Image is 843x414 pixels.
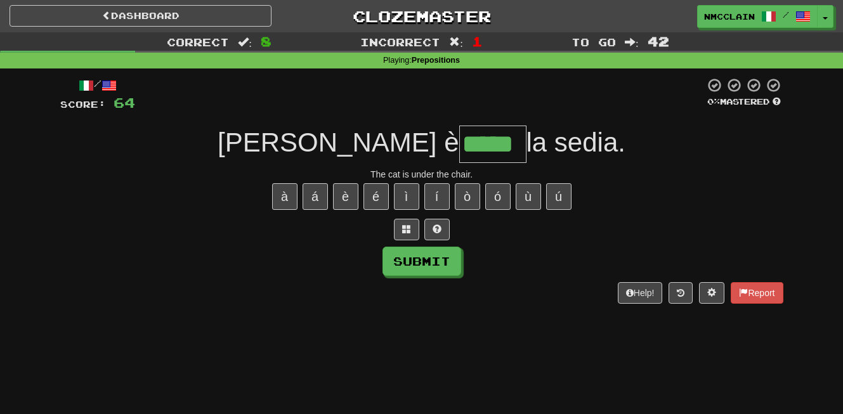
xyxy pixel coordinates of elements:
[516,183,541,210] button: ù
[705,96,783,108] div: Mastered
[697,5,818,28] a: nmcclain /
[218,127,459,157] span: [PERSON_NAME] è
[394,183,419,210] button: ì
[648,34,669,49] span: 42
[618,282,663,304] button: Help!
[363,183,389,210] button: é
[333,183,358,210] button: è
[167,36,229,48] span: Correct
[382,247,461,276] button: Submit
[455,183,480,210] button: ò
[238,37,252,48] span: :
[546,183,572,210] button: ú
[424,183,450,210] button: í
[704,11,755,22] span: nmcclain
[731,282,783,304] button: Report
[394,219,419,240] button: Switch sentence to multiple choice alt+p
[10,5,271,27] a: Dashboard
[783,10,789,19] span: /
[272,183,297,210] button: à
[485,183,511,210] button: ó
[412,56,460,65] strong: Prepositions
[424,219,450,240] button: Single letter hint - you only get 1 per sentence and score half the points! alt+h
[707,96,720,107] span: 0 %
[114,94,135,110] span: 64
[449,37,463,48] span: :
[60,77,135,93] div: /
[291,5,552,27] a: Clozemaster
[60,168,783,181] div: The cat is under the chair.
[60,99,106,110] span: Score:
[261,34,271,49] span: 8
[472,34,483,49] span: 1
[526,127,625,157] span: la sedia.
[625,37,639,48] span: :
[360,36,440,48] span: Incorrect
[669,282,693,304] button: Round history (alt+y)
[303,183,328,210] button: á
[572,36,616,48] span: To go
